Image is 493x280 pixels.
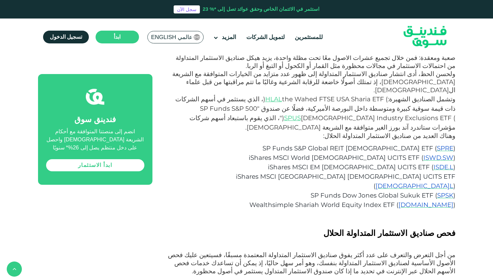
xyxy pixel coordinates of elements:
span: iShares MSCI EM [DEMOGRAPHIC_DATA] UCITS ETF ( [268,163,433,171]
span: ، الذي يستثمر في أسهم الشركات ذات قيمة سوقية كبيرة ومتوسطة داخل البورصة الأميركية، فضلًا عن صندوق " [175,95,455,112]
span: ) [453,201,455,209]
span: iShares MSCI World [DEMOGRAPHIC_DATA] UCITS ETF ( [249,154,423,162]
a: لتمويل الشركات [245,32,287,43]
span: the Wahed FTSE USA Sharia ETF ( [282,95,388,103]
a: ابدأ الاستثمار [46,159,144,171]
a: ISWD.SW [423,154,453,162]
span: SP Funds S&P 500 [DEMOGRAPHIC_DATA] Industry Exclusions ETF ( [200,105,455,122]
span: ابدأ [114,34,120,40]
a: SPSK [437,191,453,199]
span: iShares MSCI [GEOGRAPHIC_DATA] [DEMOGRAPHIC_DATA] UCITS ETF ( [236,173,455,190]
span: ولحسن الحظ، أدى انتشار صناديق الاستثمار المتداولة إلى ظهور عدد متزايد من الخيارات المتوافقة مع ال... [172,70,455,94]
button: back [7,261,22,277]
div: انضم إلى منصتنا المتوافقة مع أحكام الشريعة [DEMOGRAPHIC_DATA] واحصل على دخل منتظم يصل إلى 26%* سن... [46,128,144,152]
img: fsicon [86,87,104,106]
a: SPRE [437,144,453,152]
span: ) [453,163,455,171]
span: ) [282,114,284,122]
a: HLAL [265,95,282,103]
span: كمستثمر [DEMOGRAPHIC_DATA]، فإن ما يجعل صناديق الاستثمار المتداولة جذابة للغاية هو أيضًا ما يجعله... [173,46,455,70]
span: ) [453,182,455,190]
span: المزيد [222,34,236,40]
a: تسجيل الدخول [43,31,89,43]
span: تسجيل الدخول [50,34,82,40]
span: عالمي English [151,33,192,41]
img: SA Flag [194,34,200,40]
a: ISDE.L [433,163,453,171]
span: ) [453,144,455,152]
img: Logo [392,20,458,54]
span: ) [453,191,455,199]
span: من أجل التعرض والتعرف على عدد أكثر يفوق صناديق الاستثمار المتداولة المعتمدة مسبقًا، فسيتعين عليك ... [168,251,455,275]
div: استثمر في الائتمان الخاص وحقق عوائد تصل إلى *% 23 [203,5,319,13]
span: وتشمل الصناديق الشهيرة: [388,95,455,103]
span: "، الذي يقوم باستبعاد أسهم شركات مؤشرات ستاندرد آند بورز الغير متوافقة مع الشريعة [DEMOGRAPHIC_DA... [189,114,455,131]
a: [DOMAIN_NAME] [398,201,453,209]
span: فندينق سوق [74,115,116,124]
span: فحص صناديق الاستثمار المتداولة الحلال [323,228,455,238]
a: SPUS [284,114,301,122]
span: ) [453,154,455,162]
span: SP Funds Dow Jones Global Sukuk ETF ( [311,191,437,199]
a: سجل الآن [174,5,200,13]
span: SP Funds S&P Global REIT [DEMOGRAPHIC_DATA] ETF ( [262,144,437,152]
a: للمستثمرين [293,32,324,43]
span: ) [263,95,265,103]
span: Wealthsimple Shariah World Equity Index ETF ( [249,201,398,209]
span: وهناك العديد من صناديق الاستثمار المتداولة الحلال: [323,132,455,140]
a: [DEMOGRAPHIC_DATA]L [376,182,453,190]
